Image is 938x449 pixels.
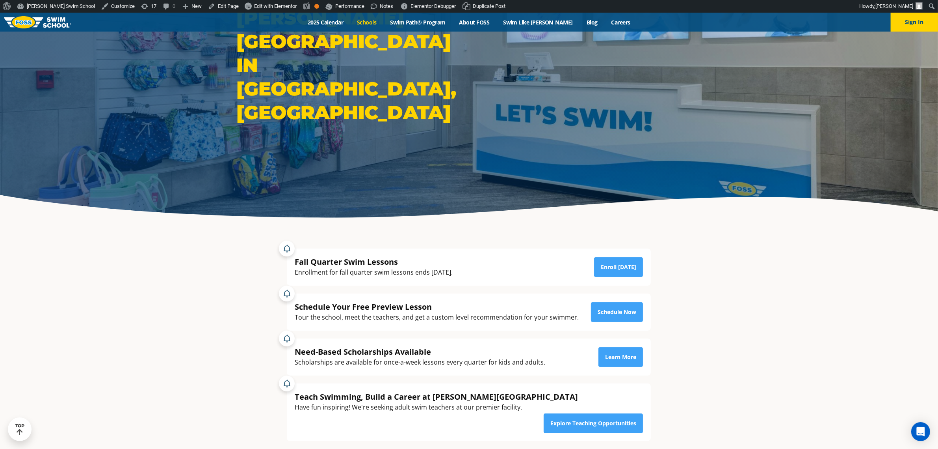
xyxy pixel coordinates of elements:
span: [PERSON_NAME] [875,3,913,9]
a: Enroll [DATE] [594,257,643,277]
div: Tour the school, meet the teachers, and get a custom level recommendation for your swimmer. [295,312,579,323]
a: 2025 Calendar [301,19,350,26]
a: Schedule Now [591,302,643,322]
div: Have fun inspiring! We're seeking adult swim teachers at our premier facility. [295,402,578,413]
a: Careers [604,19,637,26]
span: Edit with Elementor [254,3,297,9]
div: TOP [15,423,24,436]
a: Blog [580,19,604,26]
div: Enrollment for fall quarter swim lessons ends [DATE]. [295,267,453,278]
div: Teach Swimming, Build a Career at [PERSON_NAME][GEOGRAPHIC_DATA] [295,391,578,402]
a: Explore Teaching Opportunities [544,413,643,433]
div: Schedule Your Free Preview Lesson [295,301,579,312]
a: Learn More [598,347,643,367]
img: FOSS Swim School Logo [4,16,71,28]
div: Fall Quarter Swim Lessons [295,256,453,267]
div: OK [314,4,319,9]
button: Sign In [891,13,938,32]
a: About FOSS [452,19,496,26]
a: Swim Like [PERSON_NAME] [496,19,580,26]
div: Open Intercom Messenger [911,422,930,441]
div: Scholarships are available for once-a-week lessons every quarter for kids and adults. [295,357,545,368]
h1: [PERSON_NAME][GEOGRAPHIC_DATA] in [GEOGRAPHIC_DATA], [GEOGRAPHIC_DATA] [236,6,465,124]
a: Schools [350,19,383,26]
div: Need-Based Scholarships Available [295,346,545,357]
a: Swim Path® Program [383,19,452,26]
